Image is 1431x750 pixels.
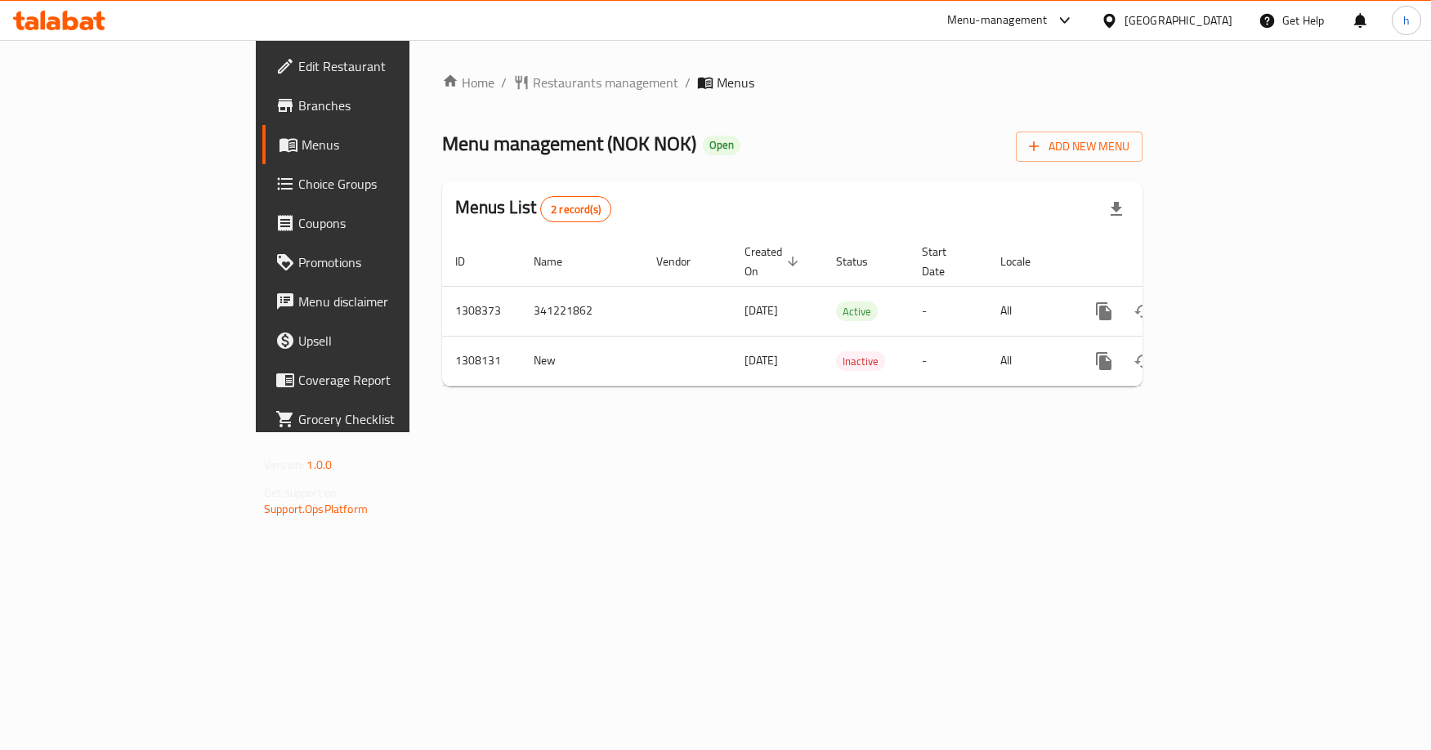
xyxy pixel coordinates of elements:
span: Upsell [298,331,481,350]
span: Menus [717,73,754,92]
span: Coupons [298,213,481,233]
h2: Menus List [455,195,611,222]
div: Total records count [540,196,611,222]
a: Branches [262,86,494,125]
a: Promotions [262,243,494,282]
span: 1.0.0 [306,454,332,475]
button: Add New Menu [1016,132,1143,162]
a: Support.OpsPlatform [264,498,368,520]
span: [DATE] [745,350,778,371]
div: Export file [1097,190,1136,229]
span: Version: [264,454,304,475]
span: ID [455,252,486,271]
span: Coverage Report [298,370,481,390]
div: Open [703,136,740,155]
td: All [987,286,1071,336]
a: Coverage Report [262,360,494,400]
span: h [1403,11,1410,29]
span: 2 record(s) [541,202,610,217]
span: Choice Groups [298,174,481,194]
td: - [909,286,987,336]
span: Status [836,252,889,271]
span: [DATE] [745,300,778,321]
table: enhanced table [442,237,1254,386]
button: more [1084,342,1124,381]
a: Grocery Checklist [262,400,494,439]
span: Vendor [656,252,712,271]
span: Inactive [836,352,885,371]
nav: breadcrumb [442,73,1143,92]
span: Active [836,302,878,321]
span: Start Date [922,242,968,281]
span: Get support on: [264,482,339,503]
span: Restaurants management [533,73,678,92]
div: Inactive [836,351,885,371]
span: Edit Restaurant [298,56,481,76]
div: Menu-management [947,11,1048,30]
th: Actions [1071,237,1254,287]
div: [GEOGRAPHIC_DATA] [1125,11,1232,29]
a: Restaurants management [513,73,678,92]
span: Branches [298,96,481,115]
span: Add New Menu [1029,136,1129,157]
a: Edit Restaurant [262,47,494,86]
li: / [501,73,507,92]
span: Open [703,138,740,152]
td: All [987,336,1071,386]
span: Grocery Checklist [298,409,481,429]
span: Name [534,252,584,271]
button: Change Status [1124,342,1163,381]
span: Menu disclaimer [298,292,481,311]
span: Created On [745,242,803,281]
span: Menu management ( NOK NOK ) [442,125,696,162]
td: - [909,336,987,386]
a: Coupons [262,203,494,243]
li: / [685,73,691,92]
td: 341221862 [521,286,643,336]
a: Menu disclaimer [262,282,494,321]
a: Choice Groups [262,164,494,203]
td: New [521,336,643,386]
a: Upsell [262,321,494,360]
a: Menus [262,125,494,164]
button: Change Status [1124,292,1163,331]
button: more [1084,292,1124,331]
span: Promotions [298,252,481,272]
span: Locale [1000,252,1052,271]
span: Menus [302,135,481,154]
